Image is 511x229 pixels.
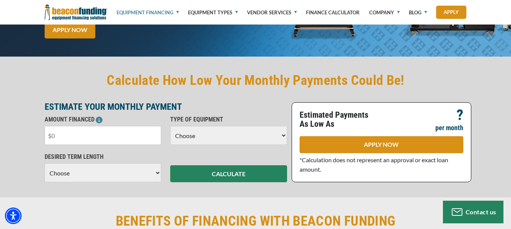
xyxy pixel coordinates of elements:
span: *Calculation does not represent an approval or exact loan amount. [300,156,448,173]
a: Apply [436,6,466,19]
a: APPLY NOW [45,22,95,38]
div: Accessibility Menu [5,207,22,224]
p: DESIRED TERM LENGTH [45,152,162,161]
input: $0 [45,126,162,145]
p: per month [435,123,463,132]
a: APPLY NOW [300,136,463,153]
button: Contact us [443,201,503,223]
p: AMOUNT FINANCED [45,115,162,124]
p: Estimated Payments As Low As [300,111,377,129]
p: ESTIMATE YOUR MONTHLY PAYMENT [45,102,287,111]
h2: Calculate How Low Your Monthly Payments Could Be! [45,72,467,89]
span: Contact us [466,208,496,215]
p: ? [457,111,463,120]
p: TYPE OF EQUIPMENT [170,115,287,124]
button: CALCULATE [170,165,287,182]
